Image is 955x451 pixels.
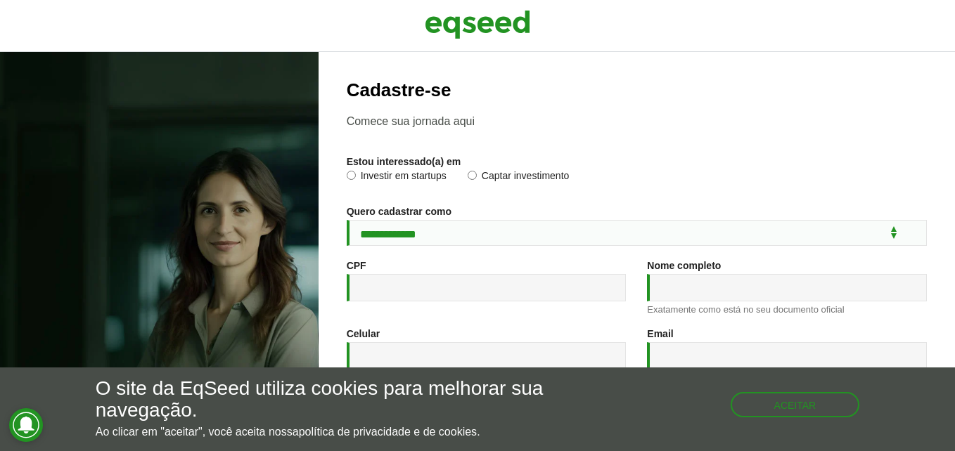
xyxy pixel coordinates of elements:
p: Ao clicar em "aceitar", você aceita nossa . [96,425,554,438]
label: CPF [347,261,366,270]
h5: O site da EqSeed utiliza cookies para melhorar sua navegação. [96,378,554,421]
label: Quero cadastrar como [347,207,451,216]
button: Aceitar [731,392,860,417]
input: Investir em startups [347,171,356,180]
div: Exatamente como está no seu documento oficial [647,305,927,314]
label: Celular [347,329,380,339]
label: Estou interessado(a) em [347,157,461,166]
p: Comece sua jornada aqui [347,115,927,128]
h2: Cadastre-se [347,80,927,100]
label: Nome completo [647,261,721,270]
img: EqSeed Logo [425,7,530,42]
label: Investir em startups [347,171,447,185]
input: Captar investimento [468,171,477,180]
label: Captar investimento [468,171,570,185]
label: Email [647,329,673,339]
a: política de privacidade e de cookies [299,426,478,438]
